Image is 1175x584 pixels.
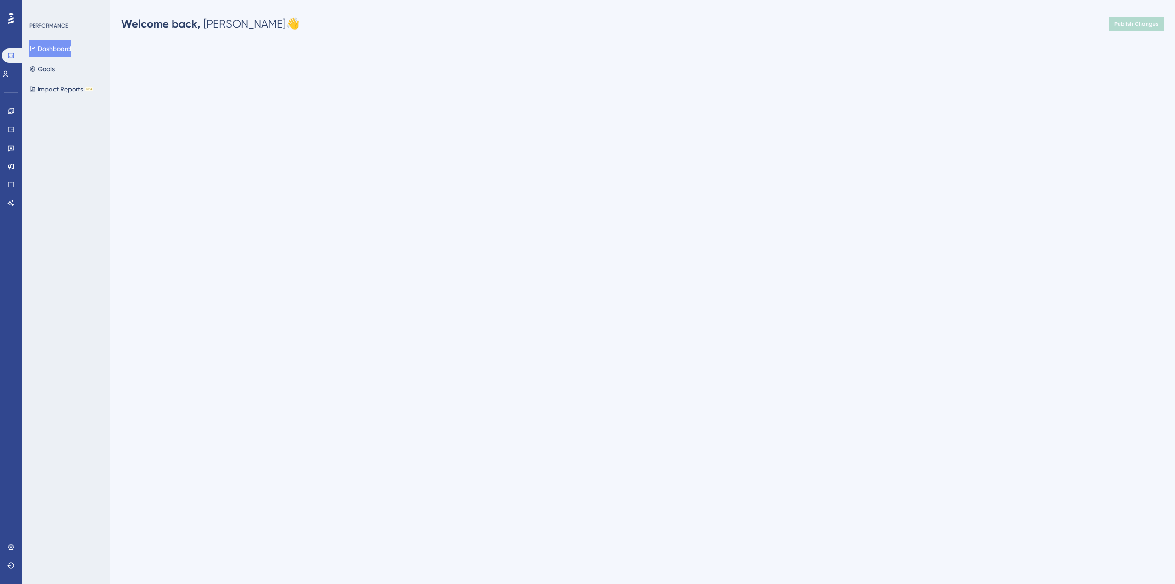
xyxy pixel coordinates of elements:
[29,40,71,57] button: Dashboard
[29,22,68,29] div: PERFORMANCE
[29,61,55,77] button: Goals
[29,81,93,97] button: Impact ReportsBETA
[121,17,300,31] div: [PERSON_NAME] 👋
[1109,17,1164,31] button: Publish Changes
[1114,20,1158,28] span: Publish Changes
[85,87,93,91] div: BETA
[121,17,201,30] span: Welcome back,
